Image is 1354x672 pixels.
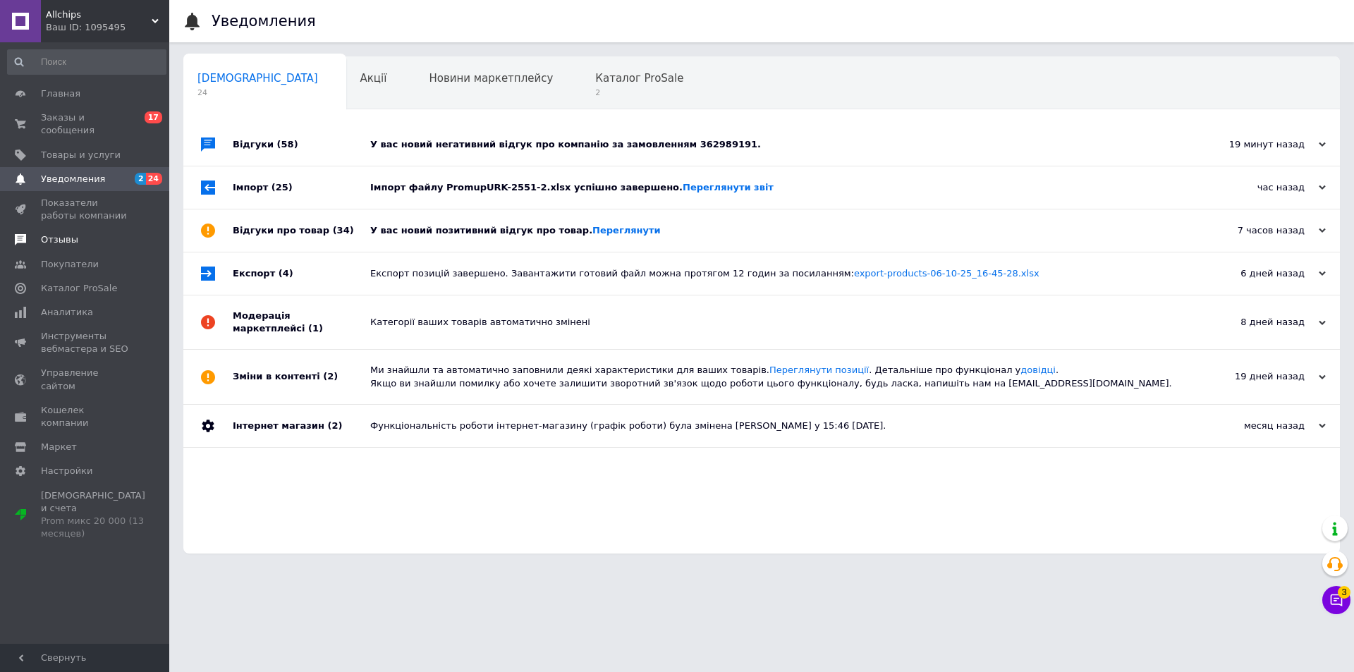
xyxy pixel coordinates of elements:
[41,330,130,355] span: Инструменты вебмастера и SEO
[595,72,683,85] span: Каталог ProSale
[41,149,121,161] span: Товары и услуги
[1185,316,1326,329] div: 8 дней назад
[41,515,145,540] div: Prom микс 20 000 (13 месяцев)
[1185,420,1326,432] div: месяц назад
[41,367,130,392] span: Управление сайтом
[1185,267,1326,280] div: 6 дней назад
[233,166,370,209] div: Імпорт
[135,173,146,185] span: 2
[197,87,318,98] span: 24
[233,405,370,447] div: Інтернет магазин
[41,233,78,246] span: Отзывы
[279,268,293,279] span: (4)
[41,404,130,429] span: Кошелек компании
[1185,224,1326,237] div: 7 часов назад
[41,111,130,137] span: Заказы и сообщения
[360,72,387,85] span: Акції
[595,87,683,98] span: 2
[1338,582,1350,594] span: 3
[146,173,162,185] span: 24
[41,465,92,477] span: Настройки
[769,365,869,375] a: Переглянути позиції
[333,225,354,236] span: (34)
[41,282,117,295] span: Каталог ProSale
[1020,365,1056,375] a: довідці
[41,87,80,100] span: Главная
[1322,586,1350,614] button: Чат с покупателем3
[212,13,316,30] h1: Уведомления
[233,209,370,252] div: Відгуки про товар
[592,225,661,236] a: Переглянути
[370,267,1185,280] div: Експорт позицій завершено. Завантажити готовий файл можна протягом 12 годин за посиланням:
[41,489,145,541] span: [DEMOGRAPHIC_DATA] и счета
[197,72,318,85] span: [DEMOGRAPHIC_DATA]
[41,197,130,222] span: Показатели работы компании
[370,181,1185,194] div: Імпорт файлу PromupURK-2551-2.xlsx успішно завершено.
[429,72,553,85] span: Новини маркетплейсу
[46,21,169,34] div: Ваш ID: 1095495
[1185,181,1326,194] div: час назад
[370,316,1185,329] div: Категорії ваших товарів автоматично змінені
[370,420,1185,432] div: Функціональність роботи інтернет-магазину (графік роботи) була змінена [PERSON_NAME] у 15:46 [DATE].
[854,268,1039,279] a: export-products-06-10-25_16-45-28.xlsx
[370,364,1185,389] div: Ми знайшли та автоматично заповнили деякі характеристики для ваших товарів. . Детальніше про функ...
[41,441,77,453] span: Маркет
[41,173,105,185] span: Уведомления
[308,323,323,334] span: (1)
[323,371,338,381] span: (2)
[370,138,1185,151] div: У вас новий негативний відгук про компанію за замовленням 362989191.
[233,295,370,349] div: Модерація маркетплейсі
[272,182,293,193] span: (25)
[1185,138,1326,151] div: 19 минут назад
[233,252,370,295] div: Експорт
[46,8,152,21] span: Allchips
[145,111,162,123] span: 17
[370,224,1185,237] div: У вас новий позитивний відгук про товар.
[1185,370,1326,383] div: 19 дней назад
[7,49,166,75] input: Поиск
[277,139,298,149] span: (58)
[41,258,99,271] span: Покупатели
[233,123,370,166] div: Відгуки
[327,420,342,431] span: (2)
[683,182,774,193] a: Переглянути звіт
[233,350,370,403] div: Зміни в контенті
[41,306,93,319] span: Аналитика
